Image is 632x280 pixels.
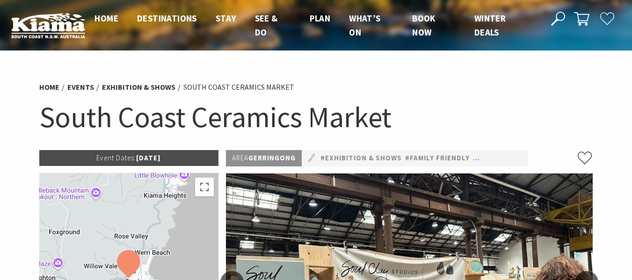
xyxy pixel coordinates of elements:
[195,178,214,196] button: Toggle fullscreen view
[39,98,593,136] h1: South Coast Ceramics Market
[183,81,294,93] li: South Coast Ceramics Market
[96,153,136,162] span: Event Dates:
[39,150,219,166] p: [DATE]
[39,82,59,92] a: Home
[11,13,85,38] img: Kiama Logo
[320,152,402,164] a: #Exhibition & Shows
[405,152,470,164] a: #Family Friendly
[310,13,331,24] span: Plan
[255,13,278,38] span: See & Do
[474,13,506,38] span: Winter Deals
[226,150,302,166] p: Gerringong
[473,152,516,164] a: #Festivals
[102,82,175,92] a: Exhibition & Shows
[85,11,540,40] nav: Main Menu
[519,152,558,164] a: #Markets
[67,82,94,92] a: Events
[349,13,380,38] span: What’s On
[94,13,118,24] span: Home
[232,153,248,162] span: Area
[216,13,236,24] span: Stay
[137,13,197,24] span: Destinations
[412,13,436,38] span: Book now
